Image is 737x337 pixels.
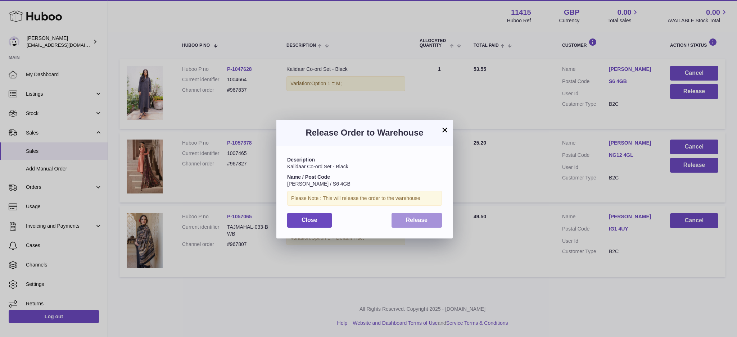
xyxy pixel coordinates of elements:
h3: Release Order to Warehouse [287,127,442,138]
strong: Description [287,157,315,163]
div: Please Note : This will release the order to the warehouse [287,191,442,206]
button: Close [287,213,332,228]
button: Release [392,213,442,228]
span: Kalidaar Co-ord Set - Black [287,164,348,169]
button: × [440,126,449,134]
span: [PERSON_NAME] / S6 4GB [287,181,351,187]
strong: Name / Post Code [287,174,330,180]
span: Release [406,217,428,223]
span: Close [302,217,317,223]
